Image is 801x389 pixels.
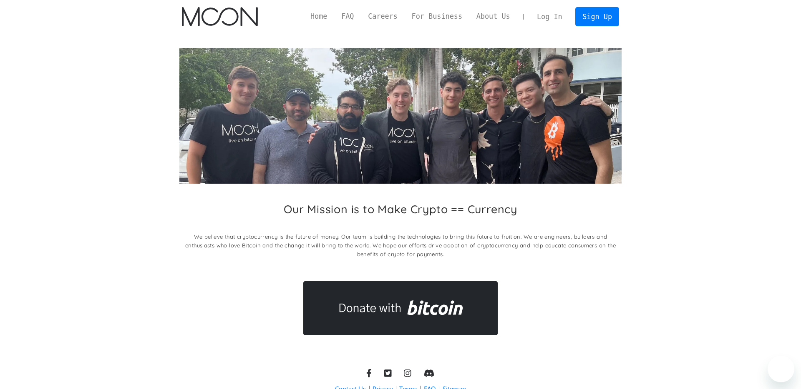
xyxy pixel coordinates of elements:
[530,7,569,26] a: Log In
[179,232,622,259] p: We believe that cryptocurrency is the future of money. Our team is building the technologies to b...
[469,11,517,22] a: About Us
[303,11,334,22] a: Home
[284,202,517,216] h2: Our Mission is to Make Crypto == Currency
[575,7,619,26] a: Sign Up
[768,356,794,382] iframe: Button to launch messaging window
[405,11,469,22] a: For Business
[182,7,257,26] a: home
[334,11,361,22] a: FAQ
[361,11,404,22] a: Careers
[182,7,257,26] img: Moon Logo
